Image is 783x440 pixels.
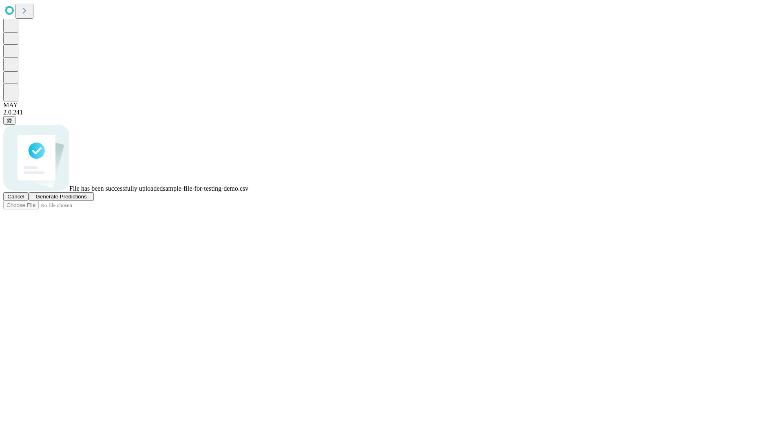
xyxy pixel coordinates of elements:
div: MAY [3,101,780,109]
button: Generate Predictions [29,192,94,201]
div: 2.0.241 [3,109,780,116]
span: Generate Predictions [35,194,86,200]
button: Cancel [3,192,29,201]
span: sample-file-for-testing-demo.csv [163,185,248,192]
span: Cancel [7,194,24,200]
button: @ [3,116,15,125]
span: @ [7,117,12,123]
span: File has been successfully uploaded [69,185,163,192]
